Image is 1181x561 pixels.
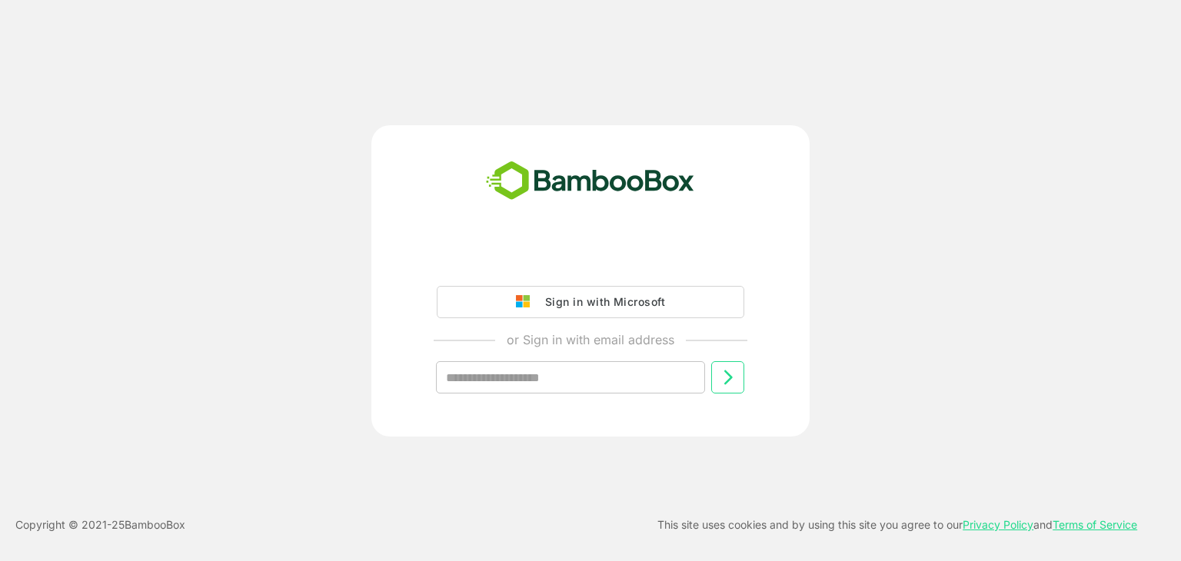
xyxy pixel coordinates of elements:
[537,292,665,312] div: Sign in with Microsoft
[507,330,674,349] p: or Sign in with email address
[15,516,185,534] p: Copyright © 2021- 25 BambooBox
[1053,518,1137,531] a: Terms of Service
[516,295,537,309] img: google
[963,518,1033,531] a: Privacy Policy
[477,156,703,207] img: bamboobox
[657,516,1137,534] p: This site uses cookies and by using this site you agree to our and
[437,286,744,318] button: Sign in with Microsoft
